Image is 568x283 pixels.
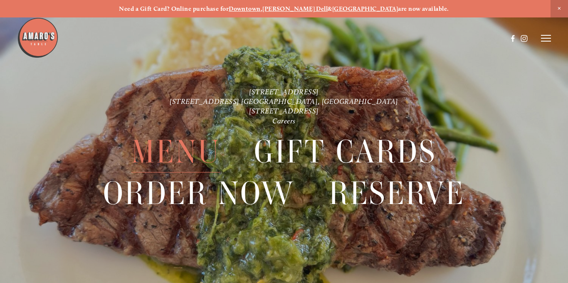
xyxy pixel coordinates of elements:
a: [STREET_ADDRESS] [249,106,319,115]
a: Reserve [329,173,465,214]
strong: Need a Gift Card? Online purchase for [119,5,229,12]
a: Careers [272,116,296,125]
a: [GEOGRAPHIC_DATA] [332,5,398,12]
a: Menu [131,131,220,172]
a: [PERSON_NAME] Dell [262,5,328,12]
a: [STREET_ADDRESS] [GEOGRAPHIC_DATA], [GEOGRAPHIC_DATA] [170,97,398,106]
a: Gift Cards [254,131,436,172]
a: Downtown [229,5,261,12]
img: Amaro's Table [17,17,59,59]
a: [STREET_ADDRESS] [249,87,319,96]
a: Order Now [103,173,295,214]
strong: , [261,5,262,12]
strong: & [328,5,332,12]
strong: are now available. [398,5,449,12]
